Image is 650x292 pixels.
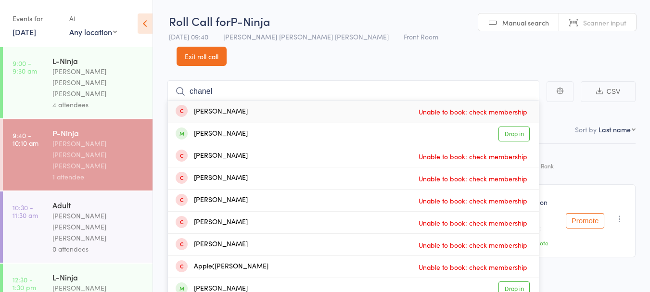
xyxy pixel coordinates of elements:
div: [PERSON_NAME] [176,151,248,162]
div: 0 attendees [52,243,144,254]
div: [PERSON_NAME] [PERSON_NAME] [PERSON_NAME] [52,138,144,171]
a: 10:30 -11:30 amAdult[PERSON_NAME] [PERSON_NAME] [PERSON_NAME]0 attendees [3,191,153,263]
time: 9:40 - 10:10 am [13,131,38,147]
div: Apple([PERSON_NAME] [176,261,268,272]
a: [DATE] [13,26,36,37]
a: 9:00 -9:30 amL-Ninja[PERSON_NAME] [PERSON_NAME] [PERSON_NAME]4 attendees [3,47,153,118]
div: P-Ninja [52,127,144,138]
div: 4 attendees [52,99,144,110]
span: Unable to book: check membership [416,149,530,164]
div: At [69,11,117,26]
div: Last name [599,125,631,134]
a: Exit roll call [177,47,227,66]
div: Any location [69,26,117,37]
div: [PERSON_NAME] [PERSON_NAME] [PERSON_NAME] [52,66,144,99]
a: Drop in [498,127,530,141]
span: Unable to book: check membership [416,193,530,208]
span: Scanner input [583,18,626,27]
div: [PERSON_NAME] [PERSON_NAME] [PERSON_NAME] [52,210,144,243]
div: [PERSON_NAME] [176,217,248,228]
div: [PERSON_NAME] [176,195,248,206]
div: Adult [52,200,144,210]
div: L-Ninja [52,55,144,66]
span: P-Ninja [230,13,270,29]
div: Events for [13,11,60,26]
time: 12:30 - 1:30 pm [13,276,36,291]
span: [PERSON_NAME] [PERSON_NAME] [PERSON_NAME] [223,32,389,41]
span: Unable to book: check membership [416,216,530,230]
div: L-Ninja [52,272,144,282]
time: 10:30 - 11:30 am [13,203,38,219]
span: Unable to book: check membership [416,238,530,252]
span: Unable to book: check membership [416,260,530,274]
button: Promote [566,213,604,229]
label: Sort by [575,125,597,134]
div: [PERSON_NAME] [176,173,248,184]
span: Unable to book: check membership [416,104,530,119]
time: 9:00 - 9:30 am [13,59,37,75]
span: Front Room [404,32,438,41]
a: 9:40 -10:10 amP-Ninja[PERSON_NAME] [PERSON_NAME] [PERSON_NAME]1 attendee [3,119,153,190]
div: [PERSON_NAME] [176,239,248,250]
div: 1 attendee [52,171,144,182]
span: [DATE] 09:40 [169,32,208,41]
button: CSV [581,81,636,102]
span: Roll Call for [169,13,230,29]
span: Unable to book: check membership [416,171,530,186]
div: [PERSON_NAME] [176,128,248,140]
div: [PERSON_NAME] [176,106,248,117]
span: Manual search [502,18,549,27]
input: Search by name [167,80,539,102]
